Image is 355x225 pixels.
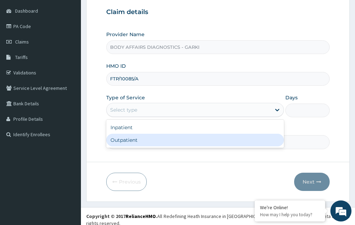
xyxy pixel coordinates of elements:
button: Next [294,173,330,191]
input: Enter HMO ID [106,72,330,86]
div: Redefining Heath Insurance in [GEOGRAPHIC_DATA] using Telemedicine and Data Science! [164,213,350,220]
span: Dashboard [15,8,38,14]
button: Previous [106,173,147,191]
span: Claims [15,39,29,45]
h3: Claim details [106,8,330,16]
label: Provider Name [106,31,145,38]
div: Select type [110,106,137,113]
strong: Copyright © 2017 . [86,213,157,219]
div: We're Online! [260,204,320,211]
div: Outpatient [106,134,284,146]
label: Days [285,94,298,101]
label: Type of Service [106,94,145,101]
p: How may I help you today? [260,212,320,218]
span: Tariffs [15,54,28,60]
label: HMO ID [106,62,126,70]
div: Inpatient [106,121,284,134]
a: RelianceHMO [126,213,156,219]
